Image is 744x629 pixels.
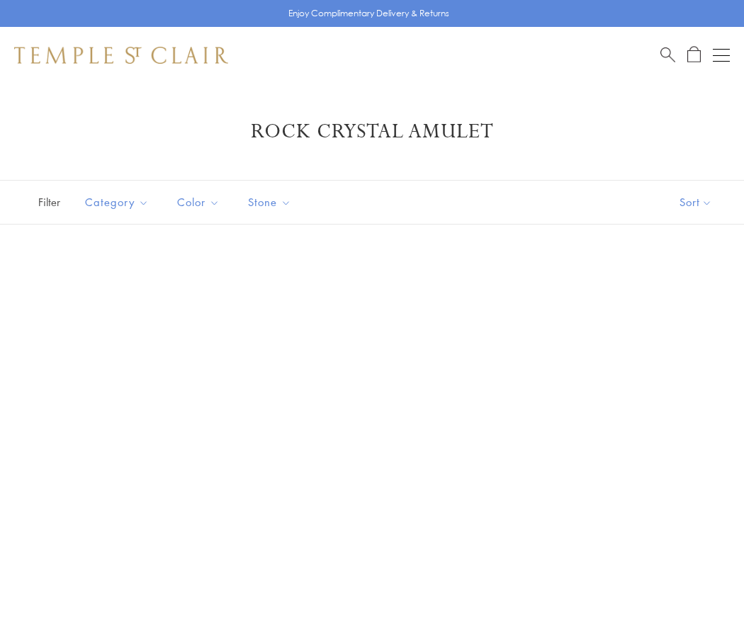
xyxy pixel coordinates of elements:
[241,193,302,211] span: Stone
[648,181,744,224] button: Show sort by
[78,193,159,211] span: Category
[167,186,230,218] button: Color
[713,47,730,64] button: Open navigation
[35,119,709,144] h1: Rock Crystal Amulet
[660,46,675,64] a: Search
[237,186,302,218] button: Stone
[170,193,230,211] span: Color
[288,6,449,21] p: Enjoy Complimentary Delivery & Returns
[687,46,701,64] a: Open Shopping Bag
[74,186,159,218] button: Category
[14,47,228,64] img: Temple St. Clair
